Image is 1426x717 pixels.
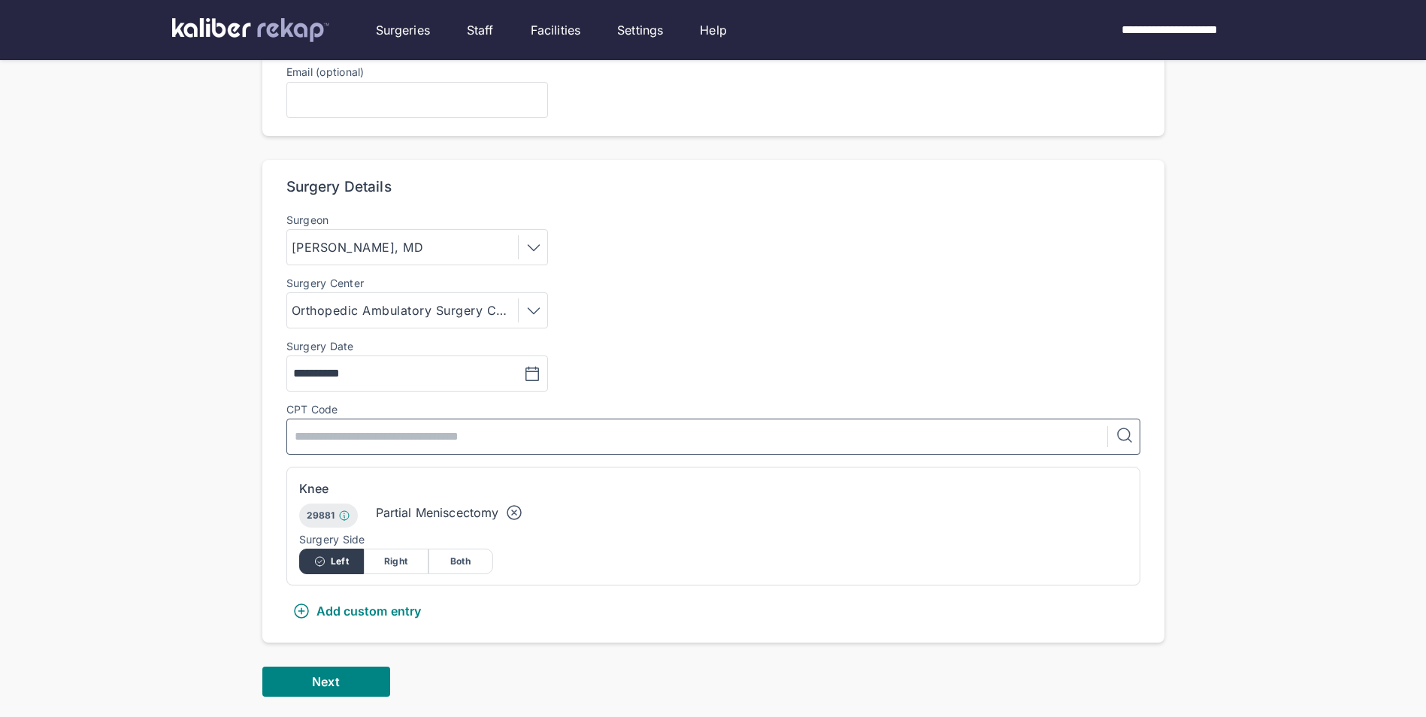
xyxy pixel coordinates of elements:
[299,534,1128,546] div: Surgery Side
[292,602,422,620] div: Add custom entry
[299,549,364,574] div: Left
[286,277,548,289] label: Surgery Center
[299,480,1128,498] div: Knee
[338,510,350,522] img: Info.77c6ff0b.svg
[700,21,727,39] a: Help
[292,238,428,256] div: [PERSON_NAME], MD
[262,667,390,697] button: Next
[293,365,408,383] input: MM/DD/YYYY
[286,340,354,352] div: Surgery Date
[292,301,518,319] div: Orthopedic Ambulatory Surgery Center of [GEOGRAPHIC_DATA]
[286,178,392,196] div: Surgery Details
[467,21,494,39] a: Staff
[172,18,329,42] img: kaliber labs logo
[299,504,358,528] div: 29881
[376,504,499,522] div: Partial Meniscectomy
[428,549,493,574] div: Both
[376,21,430,39] a: Surgeries
[617,21,663,39] a: Settings
[286,214,548,226] label: Surgeon
[312,674,339,689] span: Next
[531,21,581,39] a: Facilities
[286,404,1140,416] div: CPT Code
[364,549,428,574] div: Right
[286,65,365,78] label: Email (optional)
